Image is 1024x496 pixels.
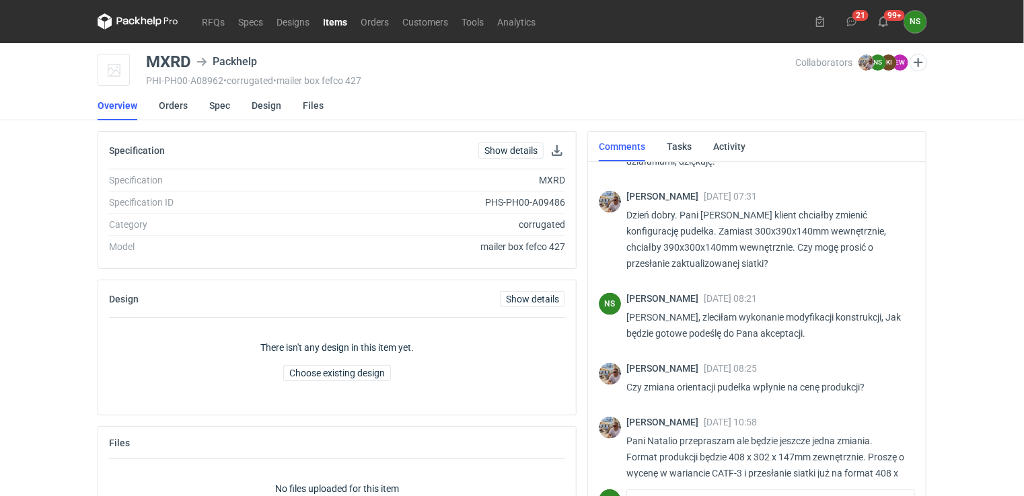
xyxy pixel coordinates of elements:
[260,341,414,354] p: There isn't any design in this item yet.
[273,75,361,86] span: • mailer box fefco 427
[98,13,178,30] svg: Packhelp Pro
[704,293,757,304] span: [DATE] 08:21
[704,191,757,202] span: [DATE] 07:31
[283,365,391,381] button: Choose existing design
[599,132,645,161] a: Comments
[478,142,544,159] a: Show details
[599,293,621,315] div: Natalia Stępak
[599,191,621,213] img: Michał Palasek
[599,417,621,439] img: Michał Palasek
[626,191,704,202] span: [PERSON_NAME]
[270,13,316,30] a: Designs
[109,173,291,187] div: Specification
[455,13,490,30] a: Tools
[704,363,757,374] span: [DATE] 08:25
[291,196,565,209] div: PHS-PH00-A09486
[626,379,904,395] p: Czy zmiana orientacji pudełka wpłynie na cenę produkcji?
[109,196,291,209] div: Specification ID
[626,293,704,304] span: [PERSON_NAME]
[291,240,565,253] div: mailer box fefco 427
[667,132,692,161] a: Tasks
[109,218,291,231] div: Category
[109,438,130,448] h2: Files
[549,142,565,159] button: Download specification
[599,363,621,385] img: Michał Palasek
[904,11,926,33] button: NS
[599,293,621,315] figcaption: NS
[873,11,894,32] button: 99+
[316,13,354,30] a: Items
[841,11,863,32] button: 21
[500,291,565,307] a: Show details
[303,91,324,120] a: Files
[231,13,270,30] a: Specs
[109,240,291,253] div: Model
[223,75,273,86] span: • corrugated
[252,91,281,120] a: Design
[892,54,908,71] figcaption: EW
[354,13,396,30] a: Orders
[289,368,385,378] span: Choose existing design
[209,91,230,120] a: Spec
[704,417,757,427] span: [DATE] 10:58
[291,173,565,187] div: MXRD
[98,91,137,120] a: Overview
[626,309,904,341] p: [PERSON_NAME], zleciłam wykonanie modyfikacji konstrukcji, Jak będzie gotowe podeślę do Pana akce...
[159,91,188,120] a: Orders
[146,75,796,86] div: PHI-PH00-A08962
[910,54,927,71] button: Edit collaborators
[626,417,704,427] span: [PERSON_NAME]
[870,54,886,71] figcaption: NS
[881,54,897,71] figcaption: KI
[626,363,704,374] span: [PERSON_NAME]
[796,57,853,68] span: Collaborators
[275,482,399,495] p: No files uploaded for this item
[490,13,542,30] a: Analytics
[713,132,745,161] a: Activity
[109,294,139,304] h2: Design
[904,11,926,33] div: Natalia Stępak
[396,13,455,30] a: Customers
[858,54,875,71] img: Michał Palasek
[109,145,165,156] h2: Specification
[626,207,904,272] p: Dzień dobry. Pani [PERSON_NAME] klient chciałby zmienić konfigurację pudełka. Zamiast 300x390x140...
[195,13,231,30] a: RFQs
[291,218,565,231] div: corrugated
[196,54,257,70] div: Packhelp
[146,54,191,70] div: MXRD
